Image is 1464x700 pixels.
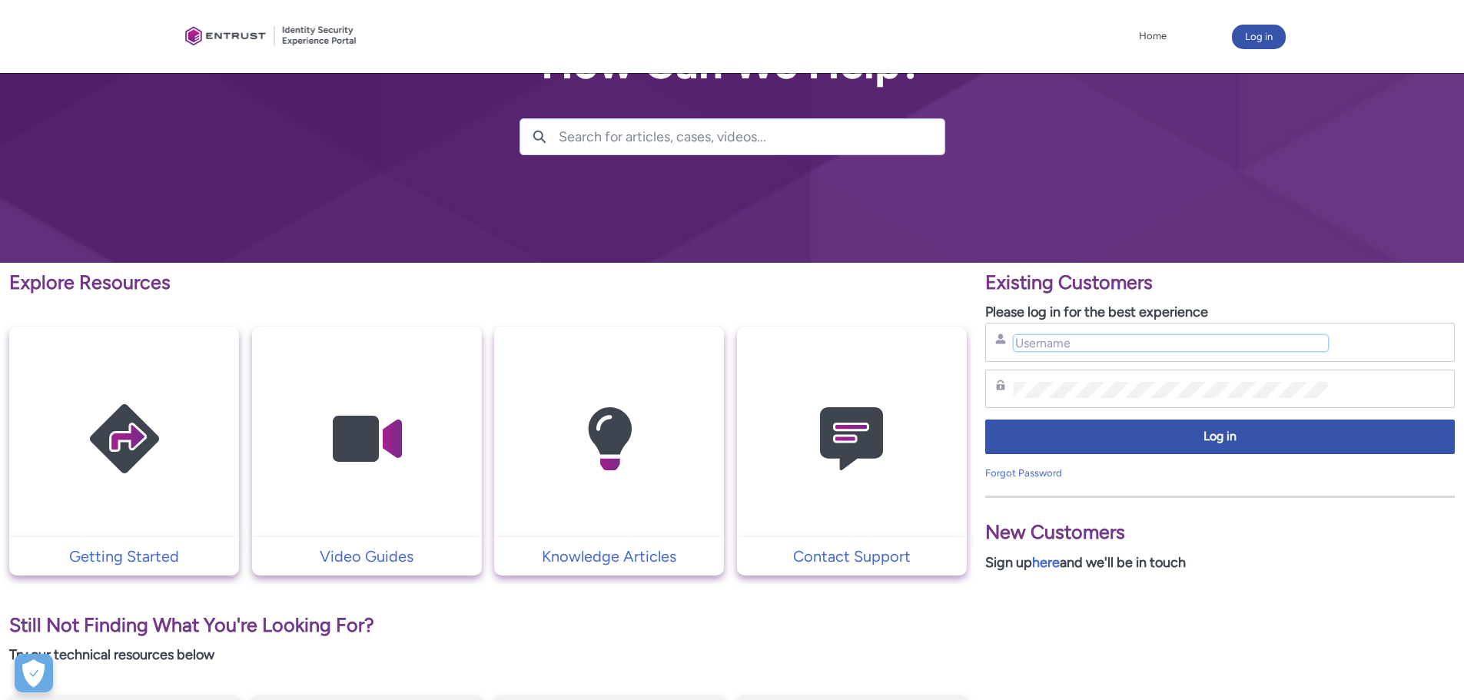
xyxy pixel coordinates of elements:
h2: How Can We Help? [520,40,945,88]
button: Log in [985,420,1455,454]
a: Getting Started [9,545,239,568]
p: Contact Support [745,545,959,568]
p: New Customers [985,518,1455,547]
img: Knowledge Articles [536,357,682,522]
p: Video Guides [260,545,474,568]
button: Open Preferences [15,654,53,692]
input: Username [1014,335,1328,351]
p: Existing Customers [985,268,1455,297]
img: Video Guides [294,357,440,522]
div: Cookie Preferences [15,654,53,692]
input: Search for articles, cases, videos... [559,119,944,154]
p: Sign up and we'll be in touch [985,552,1455,573]
span: Log in [995,428,1445,446]
a: Home [1135,25,1170,48]
p: Knowledge Articles [502,545,716,568]
p: Please log in for the best experience [985,302,1455,323]
p: Getting Started [17,545,231,568]
p: Explore Resources [9,268,967,297]
p: Still Not Finding What You're Looking For? [9,611,967,640]
a: Contact Support [737,545,967,568]
a: here [1032,554,1060,571]
button: Search [520,119,559,154]
button: Log in [1232,25,1286,49]
a: Forgot Password [985,467,1062,479]
a: Video Guides [252,545,482,568]
p: Try our technical resources below [9,645,967,665]
a: Knowledge Articles [494,545,724,568]
img: Getting Started [51,357,198,522]
img: Contact Support [778,357,925,522]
